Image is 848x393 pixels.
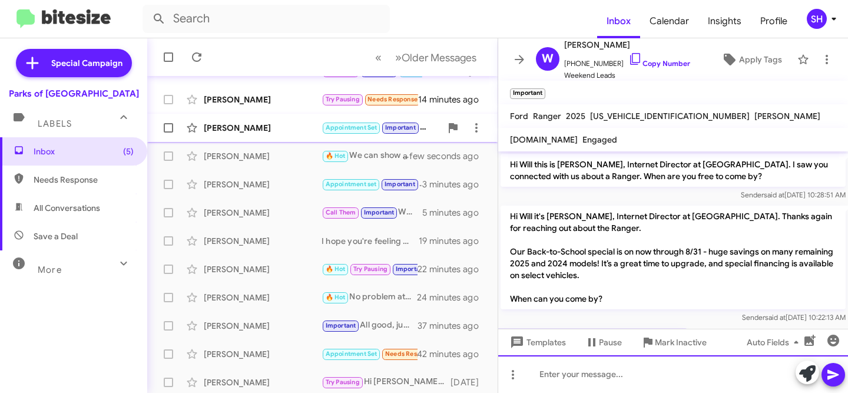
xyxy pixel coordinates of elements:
span: [DOMAIN_NAME] [510,134,578,145]
button: Next [388,45,483,70]
div: [PERSON_NAME] [204,179,322,190]
div: 24 minutes ago [418,292,488,303]
span: Needs Response [385,350,435,358]
span: (5) [123,146,134,157]
span: Important [396,265,426,273]
span: 🔥 Hot [326,152,346,160]
span: [PHONE_NUMBER] [564,52,690,70]
div: We can show you some options and see which is a good fit for you! What time best works for you [D... [322,149,418,163]
span: 2025 [566,111,585,121]
span: Try Pausing [326,378,360,386]
span: Try Pausing [353,265,387,273]
div: [PERSON_NAME] [204,235,322,247]
span: All Conversations [34,202,100,214]
span: [PERSON_NAME] [564,38,690,52]
button: SH [797,9,835,29]
span: Auto Fields [747,332,803,353]
p: Hi Will it's [PERSON_NAME], Internet Director at [GEOGRAPHIC_DATA]. Thanks again for reaching out... [501,206,846,309]
a: Calendar [640,4,698,38]
div: I changed my mind. [322,93,418,106]
div: [PERSON_NAME] [204,320,322,332]
div: [PERSON_NAME] [204,150,322,162]
span: [US_VEHICLE_IDENTIFICATION_NUMBER] [590,111,750,121]
span: Important [385,124,416,131]
span: Important [326,322,356,329]
span: More [38,265,62,275]
div: [PERSON_NAME] [204,207,322,219]
span: Pause [599,332,622,353]
p: Still looking, I'll go back over y'all's inventory. [501,328,687,349]
span: 🔥 Hot [326,293,346,301]
div: [PERSON_NAME], when was the last time to you came in at our dealership? [322,177,422,191]
div: 19 minutes ago [419,235,488,247]
button: Previous [368,45,389,70]
span: Special Campaign [51,57,122,69]
span: Appointment Set [326,124,377,131]
span: said at [765,313,786,322]
div: [DATE] [450,377,488,388]
span: Sender [DATE] 10:22:13 AM [742,313,846,322]
div: No problem at all! We’d love to have you back to look at the [GEOGRAPHIC_DATA][PERSON_NAME]. What... [322,290,418,304]
span: Try Pausing [326,95,360,103]
span: 🔥 Hot [326,265,346,273]
div: [PERSON_NAME] [204,263,322,275]
span: « [375,50,382,65]
span: Engaged [582,134,617,145]
span: Templates [508,332,566,353]
div: We're open on Sundays too if that's a better day. Please let me know! [322,206,422,219]
span: Weekend Leads [564,70,690,81]
span: Apply Tags [739,49,782,70]
span: Save a Deal [34,230,78,242]
span: Labels [38,118,72,129]
span: Needs Response [34,174,134,186]
span: Ranger [533,111,561,121]
a: Copy Number [628,59,690,68]
div: Hi [PERSON_NAME] it's [PERSON_NAME] at [GEOGRAPHIC_DATA]. Hope you're well. Just wanted to follow... [322,375,450,389]
div: Parks of [GEOGRAPHIC_DATA] [9,88,139,100]
div: 22 minutes ago [418,263,488,275]
div: [PERSON_NAME] [204,122,322,134]
span: W [542,49,554,68]
span: Call Them [326,209,356,216]
button: Mark Inactive [631,332,716,353]
span: Mark Inactive [655,332,707,353]
a: Inbox [597,4,640,38]
span: said at [764,190,784,199]
div: What's up man, so what 450 do you guys have now? If there's one o like I'll out in an app through... [322,347,418,361]
span: Appointment set [326,180,377,188]
span: Insights [698,4,751,38]
a: Special Campaign [16,49,132,77]
div: 37 minutes ago [418,320,488,332]
div: a few seconds ago [418,150,488,162]
div: [PERSON_NAME] [204,292,322,303]
span: Needs Response [367,95,418,103]
div: Not sure yet I'll get with [PERSON_NAME] [322,121,441,134]
span: [PERSON_NAME] [754,111,820,121]
span: Sender [DATE] 10:28:51 AM [741,190,846,199]
div: I understand, and I'm sorry to hear that. Please take care of yourself, and reach out when you're... [322,262,418,276]
small: Important [510,88,545,99]
span: Ford [510,111,528,121]
div: [PERSON_NAME] [204,348,322,360]
button: Apply Tags [711,49,791,70]
span: Important [364,209,395,216]
span: Appointment Set [326,350,377,358]
button: Auto Fields [737,332,813,353]
a: Profile [751,4,797,38]
nav: Page navigation example [369,45,483,70]
div: [PERSON_NAME] [204,377,322,388]
div: 14 minutes ago [418,94,488,105]
span: Inbox [34,146,134,157]
div: I hope you're feeling better! Whenever you're ready to discuss your vehicle, just let me know. We... [322,235,419,247]
input: Search [143,5,390,33]
div: 42 minutes ago [418,348,488,360]
div: All good, just in a holding pattern for now [322,319,418,332]
button: Templates [498,332,575,353]
button: Pause [575,332,631,353]
span: Important [385,180,415,188]
div: 5 minutes ago [422,207,488,219]
div: SH [807,9,827,29]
